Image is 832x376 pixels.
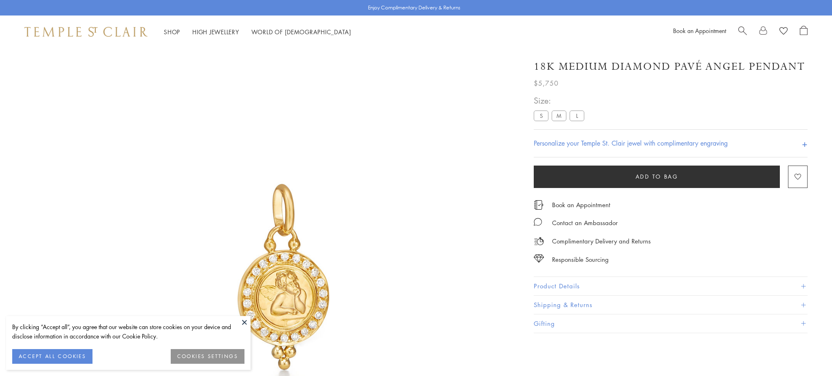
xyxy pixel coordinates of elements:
span: Add to bag [636,172,678,181]
h4: Personalize your Temple St. Clair jewel with complimentary engraving [534,138,728,148]
label: S [534,111,548,121]
label: M [552,111,566,121]
img: MessageIcon-01_2.svg [534,218,542,226]
button: COOKIES SETTINGS [171,349,244,364]
button: ACCEPT ALL COOKIES [12,349,92,364]
p: Enjoy Complimentary Delivery & Returns [368,4,460,12]
label: L [570,111,584,121]
nav: Main navigation [164,27,351,37]
div: Responsible Sourcing [552,254,609,265]
img: Temple St. Clair [24,27,147,37]
p: Complimentary Delivery and Returns [552,236,651,246]
button: Product Details [534,277,808,295]
a: Book an Appointment [673,27,726,35]
a: Open Shopping Bag [800,26,808,38]
img: icon_appointment.svg [534,200,544,210]
a: Search [738,26,747,38]
a: High JewelleryHigh Jewellery [192,28,239,36]
button: Add to bag [534,166,780,188]
img: icon_delivery.svg [534,236,544,246]
h4: + [802,136,808,151]
h1: 18K Medium Diamond Pavé Angel Pendant [534,60,805,74]
a: World of [DEMOGRAPHIC_DATA]World of [DEMOGRAPHIC_DATA] [251,28,351,36]
span: Size: [534,94,588,107]
div: Contact an Ambassador [552,218,618,228]
a: ShopShop [164,28,180,36]
button: Shipping & Returns [534,296,808,314]
div: By clicking “Accept all”, you agree that our website can store cookies on your device and disclos... [12,322,244,341]
a: Book an Appointment [552,200,610,209]
button: Gifting [534,314,808,333]
span: $5,750 [534,78,559,88]
a: View Wishlist [779,26,788,38]
img: icon_sourcing.svg [534,254,544,263]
